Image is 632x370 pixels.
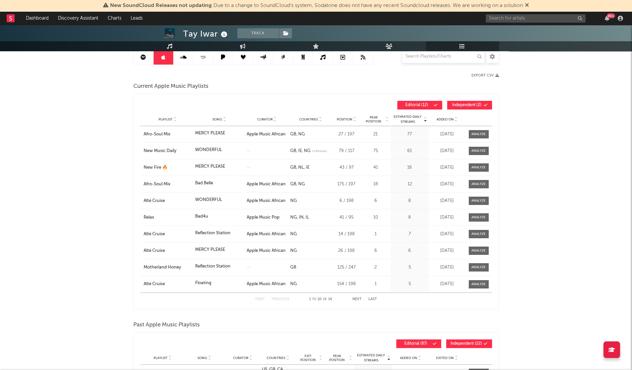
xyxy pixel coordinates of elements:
[334,264,359,271] div: 125 / 247
[21,12,53,25] a: Dashboard
[362,214,389,221] div: 10
[290,282,297,286] a: NG
[272,297,289,301] button: Previous
[247,282,286,286] strong: Apple Music African
[195,130,225,137] div: MERCY PLEASE
[195,280,211,286] div: Floating
[303,295,339,303] div: 1 10 14
[144,148,192,154] a: New Music Daily
[392,248,427,254] div: 6
[392,181,427,188] div: 12
[290,215,297,220] a: NG
[144,214,192,221] a: Relax
[267,356,285,360] span: Countries
[312,149,327,154] span: (+ 9 more)
[312,298,316,301] span: to
[195,197,222,203] div: WONDERFUL
[334,231,359,238] div: 14 / 198
[247,249,286,253] a: Apple Music African
[255,297,265,301] button: First
[247,199,286,203] strong: Apple Music African
[334,181,359,188] div: 175 / 197
[144,164,192,171] a: New Fire 🔥
[296,165,304,170] a: NL
[197,356,207,360] span: Song
[362,115,385,123] span: Peak Position
[195,263,230,270] div: Reflection Station
[110,3,212,8] span: New SoundCloud Releases not updating
[212,117,222,121] span: Song
[605,16,609,21] button: 99+
[400,356,417,360] span: Added On
[195,230,230,237] div: Reflection Station
[431,181,464,188] div: [DATE]
[296,132,305,136] a: NG
[290,232,297,236] a: NG
[337,117,352,121] span: Position
[296,149,302,153] a: IE
[290,265,296,270] a: GB
[362,164,389,171] div: 41
[362,281,389,287] div: 1
[247,232,286,236] strong: Apple Music African
[195,213,208,220] div: Bad4u
[402,50,485,63] input: Search Playlists/Charts
[144,198,192,204] a: Alté Cruise
[431,164,464,171] div: [DATE]
[362,231,389,238] div: 1
[297,215,304,220] a: IN
[144,281,192,287] a: Alté Cruise
[299,117,318,121] span: Countries
[392,148,427,154] div: 61
[133,83,208,91] span: Current Apple Music Playlists
[446,339,492,348] button: Independent(22)
[247,182,286,186] a: Apple Music African
[334,164,359,171] div: 43 / 97
[302,149,311,153] a: NG
[471,74,499,78] button: Export CSV
[486,14,585,23] input: Search for artists
[392,264,427,271] div: 5
[290,165,296,170] a: GB
[183,28,229,39] div: Tay Iwar
[392,281,427,287] div: 5
[144,181,192,188] a: Afro-Soul Mix
[323,298,327,301] span: of
[247,132,286,136] a: Apple Music African
[450,342,482,346] span: Independent ( 22 )
[334,198,359,204] div: 6 / 198
[304,215,309,220] a: IL
[356,353,387,363] span: Estimated Daily Streams
[133,321,200,329] span: Past Apple Music Playlists
[298,354,318,362] span: Exit Position
[431,198,464,204] div: [DATE]
[402,103,432,107] span: Editorial ( 12 )
[392,114,423,124] span: Estimated Daily Streams
[290,182,296,186] a: GB
[144,131,192,138] div: Afro-Soul Mix
[110,3,523,8] span: : Due to a change to SoundCloud's system, Sodatone does not have any recent Soundcloud releases. ...
[362,264,389,271] div: 2
[257,117,273,121] span: Curator
[392,198,427,204] div: 8
[431,231,464,238] div: [DATE]
[290,132,296,136] a: GB
[126,12,147,25] a: Leads
[334,281,359,287] div: 154 / 198
[144,248,192,254] a: Alté Cruise
[334,148,359,154] div: 79 / 117
[334,248,359,254] div: 26 / 198
[431,264,464,271] div: [DATE]
[334,214,359,221] div: 41 / 95
[362,198,389,204] div: 6
[352,297,362,301] button: Next
[451,103,482,107] span: Independent ( 2 )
